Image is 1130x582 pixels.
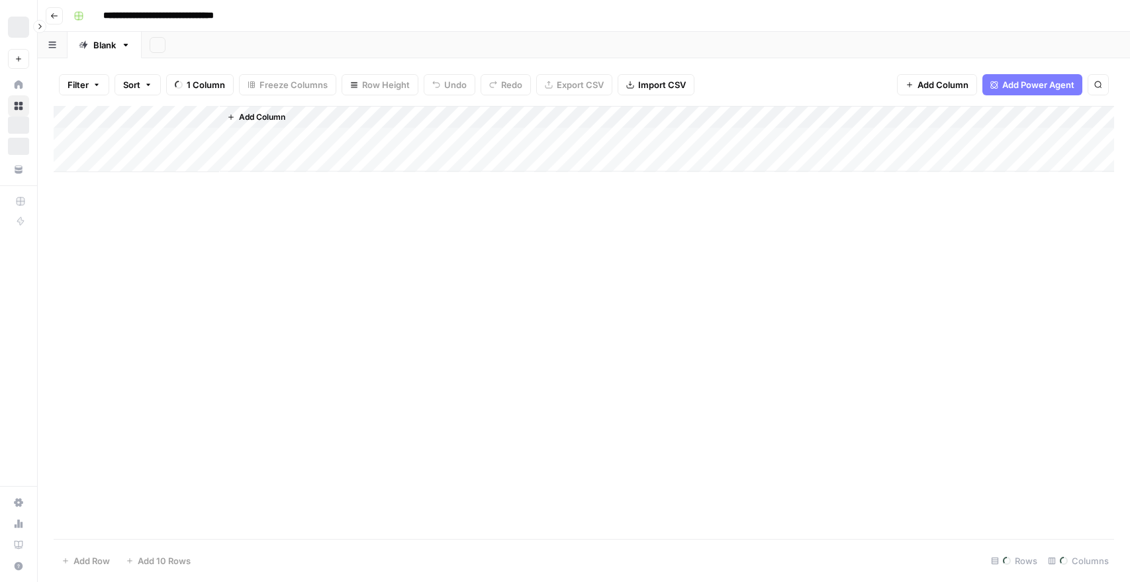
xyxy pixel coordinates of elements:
[557,78,604,91] span: Export CSV
[259,78,328,91] span: Freeze Columns
[8,74,29,95] a: Home
[222,109,291,126] button: Add Column
[918,78,968,91] span: Add Column
[8,513,29,534] a: Usage
[638,78,686,91] span: Import CSV
[1043,550,1114,571] div: Columns
[239,111,285,123] span: Add Column
[897,74,977,95] button: Add Column
[481,74,531,95] button: Redo
[115,74,161,95] button: Sort
[618,74,694,95] button: Import CSV
[1002,78,1074,91] span: Add Power Agent
[239,74,336,95] button: Freeze Columns
[8,95,29,117] a: Browse
[342,74,418,95] button: Row Height
[8,556,29,577] button: Help + Support
[8,534,29,556] a: Learning Hub
[166,74,234,95] button: 1 Column
[8,159,29,180] a: Your Data
[118,550,199,571] button: Add 10 Rows
[536,74,612,95] button: Export CSV
[138,554,191,567] span: Add 10 Rows
[54,550,118,571] button: Add Row
[8,492,29,513] a: Settings
[123,78,140,91] span: Sort
[986,550,1043,571] div: Rows
[93,38,116,52] div: Blank
[68,78,89,91] span: Filter
[444,78,467,91] span: Undo
[424,74,475,95] button: Undo
[73,554,110,567] span: Add Row
[982,74,1082,95] button: Add Power Agent
[59,74,109,95] button: Filter
[187,78,225,91] span: 1 Column
[362,78,410,91] span: Row Height
[68,32,142,58] a: Blank
[501,78,522,91] span: Redo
